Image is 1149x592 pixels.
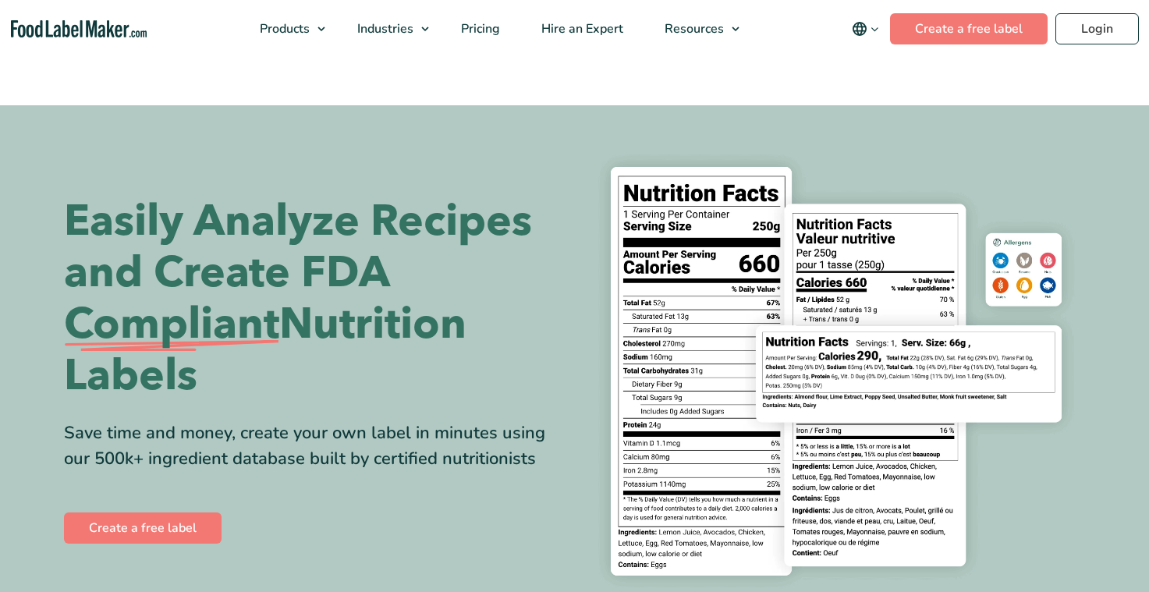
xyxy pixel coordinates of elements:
span: Industries [353,20,415,37]
span: Hire an Expert [537,20,625,37]
a: Create a free label [64,512,222,544]
span: Resources [660,20,725,37]
a: Login [1055,13,1139,44]
span: Compliant [64,299,279,350]
span: Products [255,20,311,37]
span: Pricing [456,20,502,37]
a: Create a free label [890,13,1048,44]
div: Save time and money, create your own label in minutes using our 500k+ ingredient database built b... [64,420,563,472]
h1: Easily Analyze Recipes and Create FDA Nutrition Labels [64,196,563,402]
